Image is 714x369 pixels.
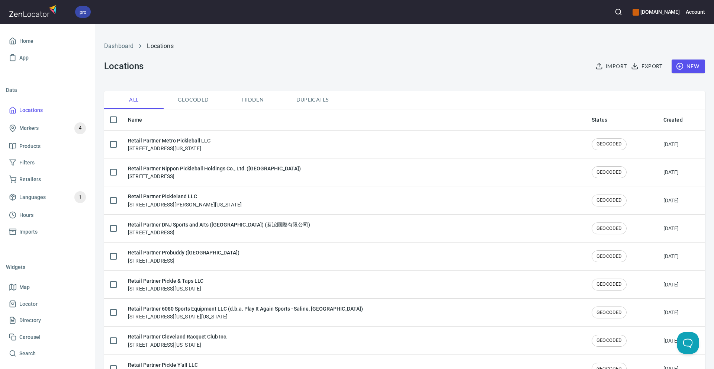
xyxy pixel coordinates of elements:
a: Languages1 [6,187,89,207]
h6: [DOMAIN_NAME] [633,8,680,16]
img: zenlocator [9,3,59,19]
span: Import [597,62,627,71]
h6: Retail Partner Pickle Y'all LLC [128,361,201,369]
a: Markers4 [6,119,89,138]
a: Filters [6,154,89,171]
span: Directory [19,316,41,325]
th: Created [657,109,705,131]
span: GEOCODED [592,281,626,288]
span: Duplicates [287,95,338,105]
a: Dashboard [104,42,134,49]
a: Hours [6,207,89,224]
span: Imports [19,227,38,237]
span: Hours [19,211,33,220]
div: [DATE] [663,169,679,176]
h6: Retail Partner Pickleland LLC [128,192,242,200]
span: App [19,53,29,62]
h6: Retail Partner Nippon Pickleball Holdings Co., Ltd. ([GEOGRAPHIC_DATA]) [128,164,300,173]
div: [STREET_ADDRESS] [128,164,300,180]
span: GEOCODED [592,253,626,260]
div: [DATE] [663,281,679,288]
div: [DATE] [663,197,679,204]
span: Home [19,36,33,46]
span: Products [19,142,41,151]
div: [DATE] [663,309,679,316]
span: Filters [19,158,35,167]
th: Name [122,109,586,131]
span: Locations [19,106,43,115]
li: Data [6,81,89,99]
span: New [678,62,699,71]
div: [STREET_ADDRESS][US_STATE] [128,277,203,292]
h3: Locations [104,61,143,71]
a: Locations [6,102,89,119]
h6: Retail Partner Cleveland Racquet Club Inc. [128,333,228,341]
div: [STREET_ADDRESS][US_STATE] [128,333,228,348]
a: Directory [6,312,89,329]
div: [DATE] [663,337,679,344]
div: [STREET_ADDRESS] [128,248,239,264]
a: Carousel [6,329,89,346]
div: [DATE] [663,253,679,260]
span: Locator [19,299,38,309]
span: Export [633,62,662,71]
span: All [109,95,159,105]
span: GEOCODED [592,141,626,148]
h6: Retail Partner 6080 Sports Equipment LLC (d.b.a. Play It Again Sports - Saline, [GEOGRAPHIC_DATA]) [128,305,363,313]
a: Home [6,33,89,49]
span: GEOCODED [592,169,626,176]
button: color-CE600E [633,9,639,16]
h6: Account [686,8,705,16]
span: pro [75,8,91,16]
span: GEOCODED [592,197,626,204]
a: Map [6,279,89,296]
span: GEOCODED [592,337,626,344]
li: Widgets [6,258,89,276]
a: Products [6,138,89,155]
div: [STREET_ADDRESS] [128,221,310,236]
h6: Retail Partner Probuddy ([GEOGRAPHIC_DATA]) [128,248,239,257]
a: Locations [147,42,173,49]
div: [DATE] [663,225,679,232]
a: Locator [6,296,89,312]
span: Hidden [228,95,278,105]
span: Retailers [19,175,41,184]
h6: Retail Partner Pickle & Taps LLC [128,277,203,285]
a: Search [6,345,89,362]
a: App [6,49,89,66]
span: 4 [74,124,86,132]
span: Languages [19,193,46,202]
button: Export [630,60,665,73]
span: Geocoded [168,95,219,105]
h6: Retail Partner DNJ Sports and Arts ([GEOGRAPHIC_DATA]) (茗浤國際有限公司) [128,221,310,229]
button: Account [686,4,705,20]
span: GEOCODED [592,309,626,316]
button: Import [594,60,630,73]
div: [STREET_ADDRESS][US_STATE] [128,137,210,152]
span: Carousel [19,333,41,342]
button: New [672,60,705,73]
nav: breadcrumb [104,42,705,51]
a: Retailers [6,171,89,188]
span: GEOCODED [592,225,626,232]
iframe: Help Scout Beacon - Open [677,332,699,354]
div: [DATE] [663,141,679,148]
div: [STREET_ADDRESS][PERSON_NAME][US_STATE] [128,192,242,208]
a: Imports [6,224,89,240]
span: Search [19,349,36,358]
h6: Retail Partner Metro Pickleball LLC [128,137,210,145]
span: Map [19,283,30,292]
div: [STREET_ADDRESS][US_STATE][US_STATE] [128,305,363,320]
th: Status [586,109,657,131]
span: Markers [19,123,39,133]
span: 1 [74,193,86,202]
div: pro [75,6,91,18]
